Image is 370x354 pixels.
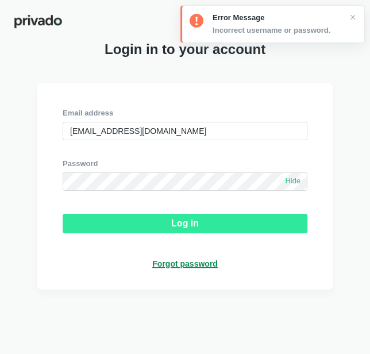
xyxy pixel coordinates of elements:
div: Log in [171,218,199,229]
div: Email address [63,108,307,118]
span: Hide [285,176,300,186]
span: Error Message [213,13,330,23]
button: Log in [63,214,307,233]
img: removeButton [348,13,357,22]
span: Login in to your account [105,41,265,57]
img: privado-logo [14,14,63,29]
img: status [190,14,203,28]
span: Incorrect username or password. [213,25,330,36]
div: Password [63,159,307,169]
a: Forgot password [152,259,218,269]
